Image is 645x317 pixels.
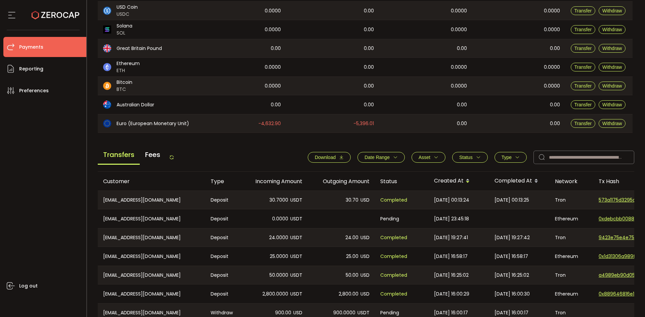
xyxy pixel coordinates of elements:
[353,120,374,127] span: -5,396.01
[451,7,467,15] span: 0.0000
[272,215,288,223] span: 0.0000
[602,102,622,107] span: Withdraw
[571,119,596,128] button: Transfer
[98,177,205,185] div: Customer
[98,209,205,228] div: [EMAIL_ADDRESS][DOMAIN_NAME]
[380,234,407,242] span: Completed
[117,101,154,108] span: Australian Dollar
[364,101,374,109] span: 0.00
[346,271,358,279] span: 50.00
[117,22,132,30] span: Solana
[599,82,626,90] button: Withdraw
[258,120,281,127] span: -4,632.90
[357,309,370,317] span: USDT
[345,234,358,242] span: 24.00
[434,253,468,260] span: [DATE] 16:58:17
[360,234,370,242] span: USD
[599,119,626,128] button: Withdraw
[117,120,189,127] span: Euro (European Monetary Unit)
[380,309,399,317] span: Pending
[380,290,407,298] span: Completed
[117,30,132,37] span: SOL
[315,155,336,160] span: Download
[375,177,429,185] div: Status
[380,215,399,223] span: Pending
[270,253,288,260] span: 25.0000
[502,155,512,160] span: Type
[265,63,281,71] span: 0.0000
[599,25,626,34] button: Withdraw
[360,253,370,260] span: USD
[571,82,596,90] button: Transfer
[205,266,241,284] div: Deposit
[98,228,205,247] div: [EMAIL_ADDRESS][DOMAIN_NAME]
[574,46,592,51] span: Transfer
[290,253,302,260] span: USDT
[550,177,593,185] div: Network
[269,196,288,204] span: 30.7000
[602,121,622,126] span: Withdraw
[489,175,550,187] div: Completed At
[494,309,528,317] span: [DATE] 16:00:17
[599,63,626,71] button: Withdraw
[103,101,111,109] img: aud_portfolio.svg
[265,26,281,34] span: 0.0000
[574,64,592,70] span: Transfer
[574,83,592,89] span: Transfer
[117,86,132,93] span: BTC
[550,209,593,228] div: Ethereum
[571,6,596,15] button: Transfer
[98,191,205,209] div: [EMAIL_ADDRESS][DOMAIN_NAME]
[140,146,166,164] span: Fees
[360,290,370,298] span: USD
[308,152,351,163] button: Download
[602,27,622,32] span: Withdraw
[494,290,530,298] span: [DATE] 16:00:30
[103,82,111,90] img: btc_portfolio.svg
[380,253,407,260] span: Completed
[205,177,241,185] div: Type
[346,253,358,260] span: 25.00
[117,11,138,18] span: USDC
[602,83,622,89] span: Withdraw
[550,284,593,303] div: Ethereum
[550,247,593,266] div: Ethereum
[98,266,205,284] div: [EMAIL_ADDRESS][DOMAIN_NAME]
[205,247,241,266] div: Deposit
[117,60,140,67] span: Ethereum
[290,234,302,242] span: USDT
[308,177,375,185] div: Outgoing Amount
[117,45,162,52] span: Great Britain Pound
[117,4,138,11] span: USD Coin
[346,196,358,204] span: 30.70
[293,309,302,317] span: USD
[544,26,560,34] span: 0.0000
[205,228,241,247] div: Deposit
[117,67,140,74] span: ETH
[544,63,560,71] span: 0.0000
[271,45,281,52] span: 0.00
[103,7,111,15] img: usdc_portfolio.svg
[599,44,626,53] button: Withdraw
[19,86,49,96] span: Preferences
[602,46,622,51] span: Withdraw
[290,196,302,204] span: USDT
[550,120,560,127] span: 0.00
[364,155,390,160] span: Date Range
[290,271,302,279] span: USDT
[599,100,626,109] button: Withdraw
[494,152,527,163] button: Type
[103,119,111,127] img: eur_portfolio.svg
[117,79,132,86] span: Bitcoin
[269,271,288,279] span: 50.0000
[339,290,358,298] span: 2,800.00
[550,228,593,247] div: Tron
[412,152,445,163] button: Asset
[602,8,622,13] span: Withdraw
[457,120,467,127] span: 0.00
[290,215,302,223] span: USDT
[103,44,111,52] img: gbp_portfolio.svg
[360,271,370,279] span: USD
[19,281,38,291] span: Log out
[550,191,593,209] div: Tron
